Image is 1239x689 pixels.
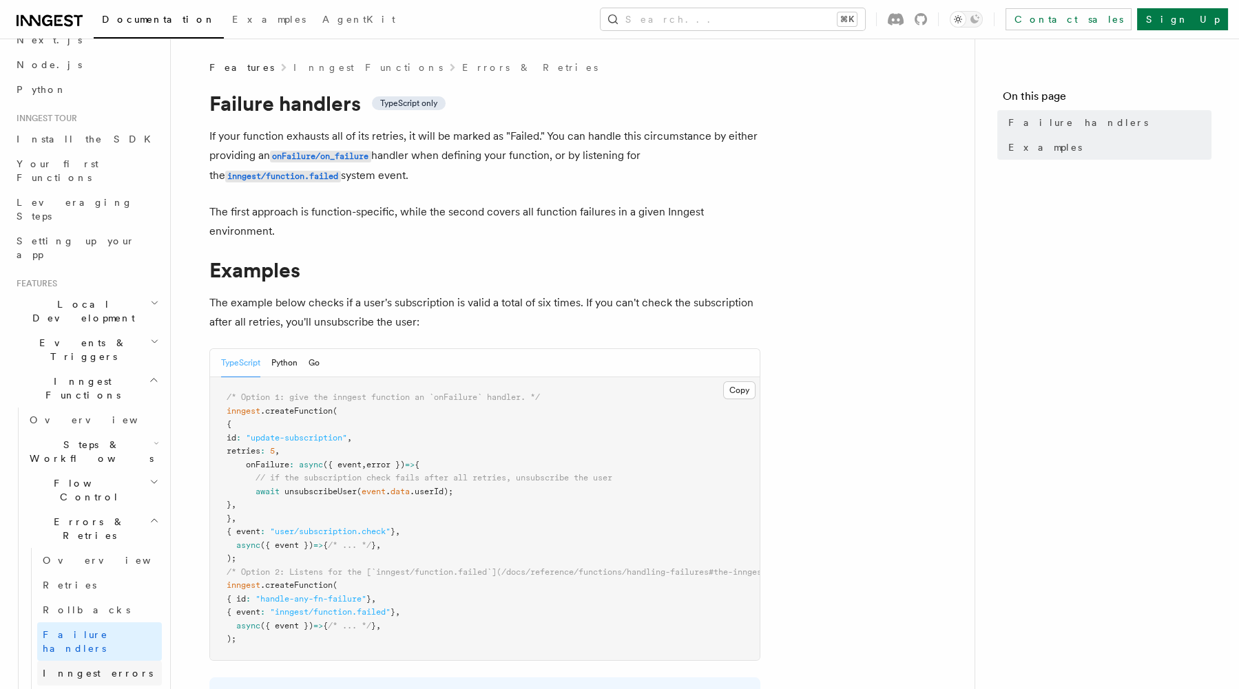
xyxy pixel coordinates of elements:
button: Python [271,349,298,377]
span: Overview [43,555,185,566]
span: Failure handlers [43,629,108,654]
a: Rollbacks [37,597,162,622]
span: Setting up your app [17,235,135,260]
span: AgentKit [322,14,395,25]
span: } [227,500,231,509]
span: Features [209,61,274,74]
a: Node.js [11,52,162,77]
span: ({ event }) [260,621,313,630]
span: { [323,540,328,550]
span: Inngest Functions [11,374,149,402]
a: Sign Up [1137,8,1228,30]
span: . [386,487,391,496]
span: ); [227,553,236,563]
span: onFailure [246,460,289,469]
span: , [395,607,400,617]
span: { [415,460,419,469]
a: Overview [24,407,162,432]
button: TypeScript [221,349,260,377]
span: inngest [227,406,260,416]
button: Copy [723,381,756,399]
button: Inngest Functions [11,369,162,407]
span: Errors & Retries [24,515,149,542]
span: async [236,540,260,550]
p: The first approach is function-specific, while the second covers all function failures in a given... [209,202,760,241]
span: , [231,513,236,523]
button: Go [309,349,320,377]
a: Failure handlers [37,622,162,661]
span: : [289,460,294,469]
button: Search...⌘K [601,8,865,30]
span: "handle-any-fn-failure" [256,594,366,604]
a: onFailure/on_failure [270,149,371,162]
span: Flow Control [24,476,149,504]
span: { [227,419,231,429]
code: onFailure/on_failure [270,151,371,162]
span: Node.js [17,59,82,70]
p: If your function exhausts all of its retries, it will be marked as "Failed." You can handle this ... [209,127,760,186]
span: Your first Functions [17,158,98,183]
span: event [362,487,386,496]
button: Local Development [11,292,162,330]
a: Examples [1003,135,1211,160]
span: 5 [270,446,275,456]
span: : [260,527,265,536]
span: , [275,446,280,456]
button: Toggle dark mode [950,11,983,28]
span: inngest [227,580,260,590]
span: id [227,433,236,443]
span: { event [227,527,260,536]
span: } [391,527,395,536]
span: "user/subscription.check" [270,527,391,536]
span: Rollbacks [43,604,130,615]
a: Leveraging Steps [11,190,162,229]
span: : [260,607,265,617]
span: ( [333,406,337,416]
span: ( [357,487,362,496]
span: await [256,487,280,496]
span: , [376,540,381,550]
span: ); [227,634,236,644]
span: : [246,594,251,604]
span: TypeScript only [380,98,437,109]
span: Install the SDK [17,134,159,145]
span: Retries [43,580,96,591]
span: .createFunction [260,580,333,590]
span: } [371,621,376,630]
span: ({ event [323,460,362,469]
span: Python [17,84,67,95]
a: Setting up your app [11,229,162,267]
a: Contact sales [1006,8,1132,30]
span: , [371,594,376,604]
a: Inngest errors [37,661,162,686]
a: Python [11,77,162,102]
span: Events & Triggers [11,336,150,363]
span: async [236,621,260,630]
span: , [231,500,236,509]
a: AgentKit [314,4,404,37]
span: Features [11,278,57,289]
span: .createFunction [260,406,333,416]
span: .userId); [410,487,453,496]
a: Documentation [94,4,224,39]
span: Inngest errors [43,668,153,679]
button: Events & Triggers [11,330,162,369]
span: : [236,433,241,443]
a: Examples [224,4,314,37]
span: Overview [30,414,171,425]
span: : [260,446,265,456]
span: Documentation [102,14,216,25]
span: retries [227,446,260,456]
span: { id [227,594,246,604]
span: => [313,540,323,550]
span: Inngest tour [11,113,77,124]
span: , [376,621,381,630]
span: => [313,621,323,630]
span: { event [227,607,260,617]
a: Errors & Retries [462,61,598,74]
span: Next.js [17,34,82,45]
button: Errors & Retries [24,509,162,548]
span: unsubscribeUser [284,487,357,496]
span: data [391,487,410,496]
span: Local Development [11,297,150,325]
